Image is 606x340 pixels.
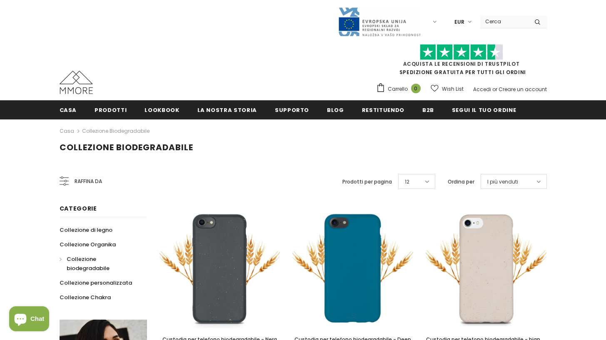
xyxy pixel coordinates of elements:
[60,275,132,290] a: Collezione personalizzata
[67,255,110,272] span: Collezione biodegradabile
[388,85,408,93] span: Carrello
[499,86,547,93] a: Creare un account
[60,226,112,234] span: Collezione di legno
[60,293,111,301] span: Collezione Chakra
[95,106,127,114] span: Prodotti
[431,82,464,96] a: Wish List
[362,100,404,119] a: Restituendo
[338,7,421,37] img: Javni Razpis
[454,18,464,26] span: EUR
[7,306,52,333] inbox-online-store-chat: Shopify online store chat
[275,100,309,119] a: supporto
[448,178,474,186] label: Ordina per
[95,100,127,119] a: Prodotti
[327,106,344,114] span: Blog
[60,237,116,252] a: Collezione Organika
[487,178,518,186] span: I più venduti
[60,100,77,119] a: Casa
[60,241,116,248] span: Collezione Organika
[60,141,193,153] span: Collezione biodegradabile
[275,106,309,114] span: supporto
[411,84,421,93] span: 0
[362,106,404,114] span: Restituendo
[442,85,464,93] span: Wish List
[145,106,179,114] span: Lookbook
[452,100,516,119] a: Segui il tuo ordine
[492,86,497,93] span: or
[82,127,150,134] a: Collezione biodegradabile
[145,100,179,119] a: Lookbook
[60,71,93,94] img: Casi MMORE
[405,178,409,186] span: 12
[452,106,516,114] span: Segui il tuo ordine
[60,106,77,114] span: Casa
[60,252,138,275] a: Collezione biodegradabile
[338,18,421,25] a: Javni Razpis
[60,279,132,287] span: Collezione personalizzata
[473,86,491,93] a: Accedi
[60,204,97,213] span: Categorie
[197,100,257,119] a: La nostra storia
[422,100,434,119] a: B2B
[60,126,74,136] a: Casa
[376,83,425,95] a: Carrello 0
[75,177,102,186] span: Raffina da
[422,106,434,114] span: B2B
[197,106,257,114] span: La nostra storia
[342,178,392,186] label: Prodotti per pagina
[60,223,112,237] a: Collezione di legno
[403,60,520,67] a: Acquista le recensioni di TrustPilot
[480,15,528,27] input: Search Site
[420,44,503,60] img: Fidati di Pilot Stars
[60,290,111,305] a: Collezione Chakra
[376,48,547,76] span: SPEDIZIONE GRATUITA PER TUTTI GLI ORDINI
[327,100,344,119] a: Blog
